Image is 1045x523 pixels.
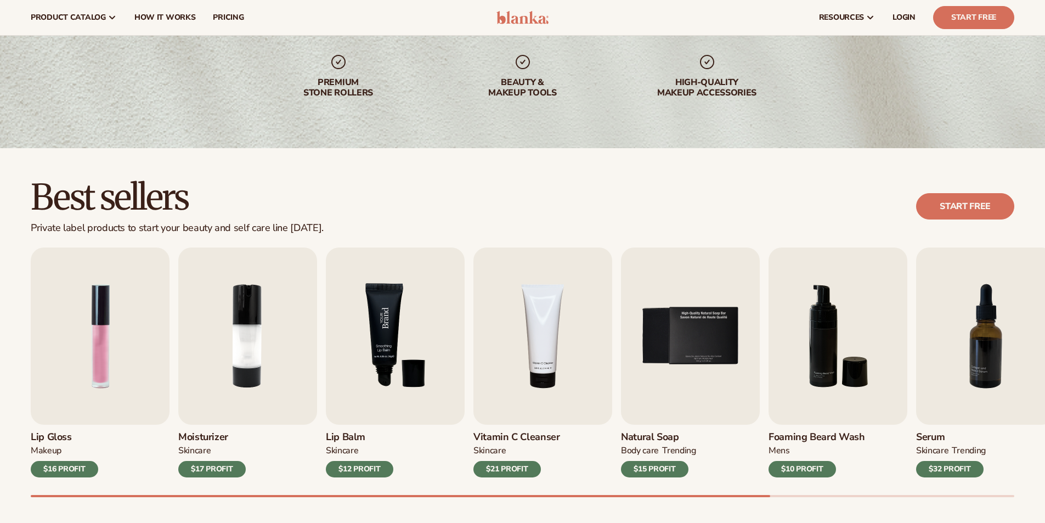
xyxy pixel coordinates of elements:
[213,13,244,22] span: pricing
[31,445,61,457] div: MAKEUP
[31,179,324,216] h2: Best sellers
[326,461,393,477] div: $12 PROFIT
[893,13,916,22] span: LOGIN
[473,445,506,457] div: Skincare
[769,248,907,477] a: 6 / 9
[178,461,246,477] div: $17 PROFIT
[178,248,317,477] a: 2 / 9
[769,431,865,443] h3: Foaming beard wash
[473,461,541,477] div: $21 PROFIT
[621,248,760,477] a: 5 / 9
[952,445,985,457] div: TRENDING
[621,461,688,477] div: $15 PROFIT
[178,431,246,443] h3: Moisturizer
[769,461,836,477] div: $10 PROFIT
[933,6,1014,29] a: Start Free
[769,445,790,457] div: mens
[496,11,549,24] img: logo
[326,248,465,425] img: Shopify Image 7
[326,431,393,443] h3: Lip Balm
[819,13,864,22] span: resources
[621,431,696,443] h3: Natural Soap
[916,461,984,477] div: $32 PROFIT
[178,445,211,457] div: SKINCARE
[134,13,196,22] span: How It Works
[662,445,696,457] div: TRENDING
[31,248,170,477] a: 1 / 9
[916,193,1014,220] a: Start free
[473,431,560,443] h3: Vitamin C Cleanser
[31,13,106,22] span: product catalog
[268,77,409,98] div: premium stone rollers
[916,445,948,457] div: SKINCARE
[453,77,593,98] div: beauty & makeup tools
[916,431,986,443] h3: Serum
[31,222,324,234] div: Private label products to start your beauty and self care line [DATE].
[637,77,777,98] div: High-quality makeup accessories
[326,445,358,457] div: SKINCARE
[31,461,98,477] div: $16 PROFIT
[31,431,98,443] h3: Lip Gloss
[326,248,465,477] a: 3 / 9
[621,445,659,457] div: BODY Care
[473,248,612,477] a: 4 / 9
